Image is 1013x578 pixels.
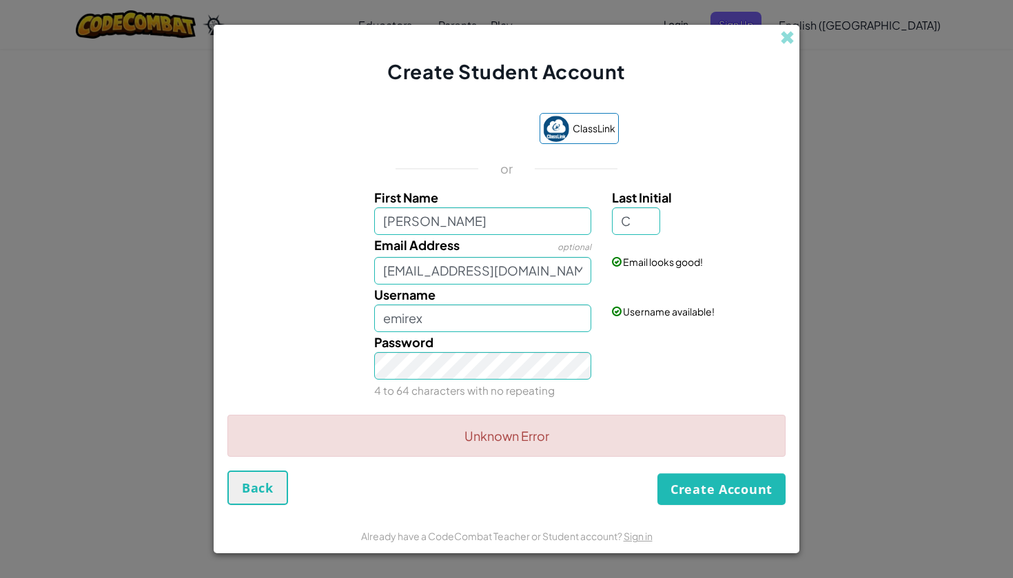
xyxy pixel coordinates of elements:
[374,384,555,397] small: 4 to 64 characters with no repeating
[623,256,703,268] span: Email looks good!
[361,530,624,542] span: Already have a CodeCombat Teacher or Student account?
[374,287,436,302] span: Username
[242,479,274,496] span: Back
[394,115,526,145] div: Acceder con Google. Se abre en una pestaña nueva
[374,189,438,205] span: First Name
[500,161,513,177] p: or
[557,242,591,252] span: optional
[227,471,288,505] button: Back
[227,415,786,457] div: Unknown Error
[623,305,715,318] span: Username available!
[387,59,625,83] span: Create Student Account
[543,116,569,142] img: classlink-logo-small.png
[657,473,786,505] button: Create Account
[573,118,615,138] span: ClassLink
[374,237,460,253] span: Email Address
[374,334,433,350] span: Password
[612,189,672,205] span: Last Initial
[387,115,533,145] iframe: Botón de Acceder con Google
[624,530,653,542] a: Sign in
